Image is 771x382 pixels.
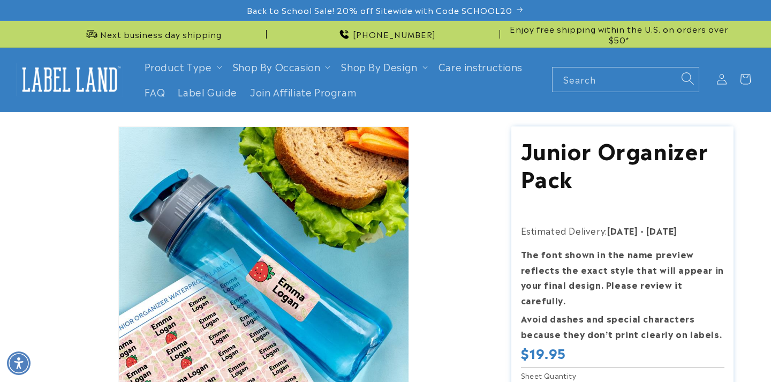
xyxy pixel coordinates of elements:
span: FAQ [145,86,165,98]
strong: The font shown in the name preview reflects the exact style that will appear in your final design... [521,248,724,306]
strong: - [640,224,644,237]
span: $19.95 [521,344,566,361]
a: Product Type [145,59,212,73]
a: Label Land [12,59,127,100]
a: Join Affiliate Program [244,79,363,104]
div: Announcement [271,21,500,47]
span: Care instructions [439,61,523,73]
h1: Junior Organizer Pack [521,136,724,191]
span: Shop By Occasion [233,61,321,73]
button: Search [676,67,699,91]
img: Label Land [16,63,123,96]
span: Label Guide [178,86,237,98]
strong: [DATE] [646,224,677,237]
summary: Shop By Occasion [226,54,335,79]
span: Back to School Sale! 20% off Sitewide with Code SCHOOL20 [247,5,512,16]
div: Accessibility Menu [7,351,31,375]
a: Care instructions [432,54,529,79]
summary: Product Type [138,54,226,79]
span: Enjoy free shipping within the U.S. on orders over $50* [504,24,734,44]
strong: Avoid dashes and special characters because they don’t print clearly on labels. [521,312,722,340]
span: Join Affiliate Program [250,86,357,98]
strong: [DATE] [607,224,638,237]
a: Label Guide [171,79,244,104]
p: Estimated Delivery: [521,223,724,238]
a: Shop By Design [341,59,417,73]
span: [PHONE_NUMBER] [353,29,436,40]
a: FAQ [138,79,172,104]
div: Announcement [37,21,267,47]
div: Announcement [504,21,734,47]
summary: Shop By Design [335,54,432,79]
span: Next business day shipping [100,29,222,40]
legend: Sheet Quantity [521,370,578,381]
